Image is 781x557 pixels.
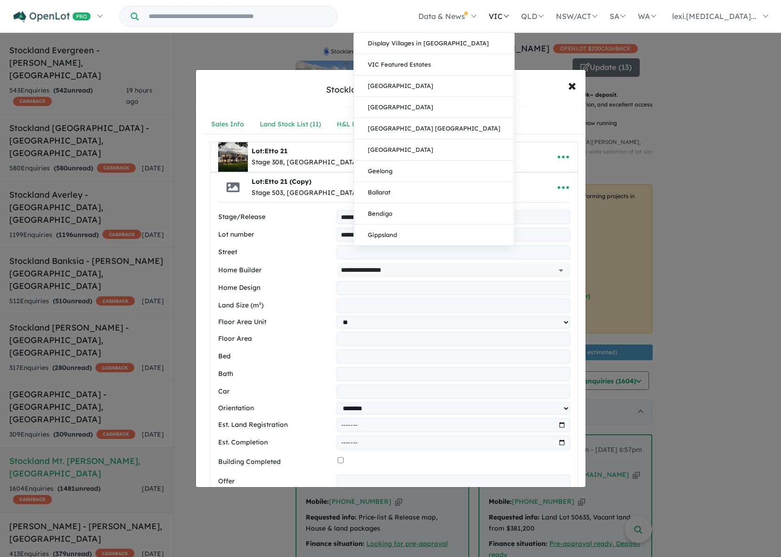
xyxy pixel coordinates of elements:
img: Stockland%20Mt-%20Atkinson%20-%20Truganina%20-%20Lot%20Etto%2021___1750136114.jpg [218,142,248,172]
a: Geelong [354,161,514,182]
label: Home Builder [218,265,334,276]
div: Land Stock List ( 11 ) [260,119,321,130]
img: Openlot PRO Logo White [13,11,91,23]
label: Bed [218,351,334,362]
span: × [568,75,576,95]
label: Land Size (m²) [218,300,334,311]
a: [GEOGRAPHIC_DATA] [GEOGRAPHIC_DATA] [354,118,514,139]
a: [GEOGRAPHIC_DATA] [354,97,514,118]
a: [GEOGRAPHIC_DATA] [354,139,514,161]
label: Floor Area Unit [218,317,334,328]
span: Etto 21 [265,147,288,155]
div: H&L List ( 0 ) [337,119,374,130]
a: Gippsland [354,225,514,245]
a: [GEOGRAPHIC_DATA] [354,75,514,97]
label: Stage/Release [218,212,334,223]
label: Est. Land Registration [218,419,334,431]
label: Bath [218,369,334,380]
label: Car [218,386,334,397]
b: Lot: [252,177,311,186]
a: Display Villages in [GEOGRAPHIC_DATA] [354,33,514,54]
span: lexi.[MEDICAL_DATA]... [672,12,756,21]
a: Bendigo [354,203,514,225]
div: Sales Info [211,119,244,130]
label: Building Completed [218,457,334,468]
label: Floor Area [218,333,334,344]
div: Stage 503, [GEOGRAPHIC_DATA], None, None, $572,460, Available [252,188,466,199]
div: Stage 308, [GEOGRAPHIC_DATA], None, None, $572,460, Available [252,157,466,168]
div: Stockland Mt. [PERSON_NAME] [326,84,455,96]
label: Offer [218,476,334,487]
label: Lot number [218,229,334,240]
label: Home Design [218,282,334,294]
a: Ballarat [354,182,514,203]
span: Etto 21 (Copy) [265,177,311,186]
button: Open [554,264,567,277]
label: Street [218,247,334,258]
a: VIC Featured Estates [354,54,514,75]
label: Est. Completion [218,437,334,448]
input: Try estate name, suburb, builder or developer [140,6,335,26]
b: Lot: [252,147,288,155]
label: Orientation [218,403,334,414]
